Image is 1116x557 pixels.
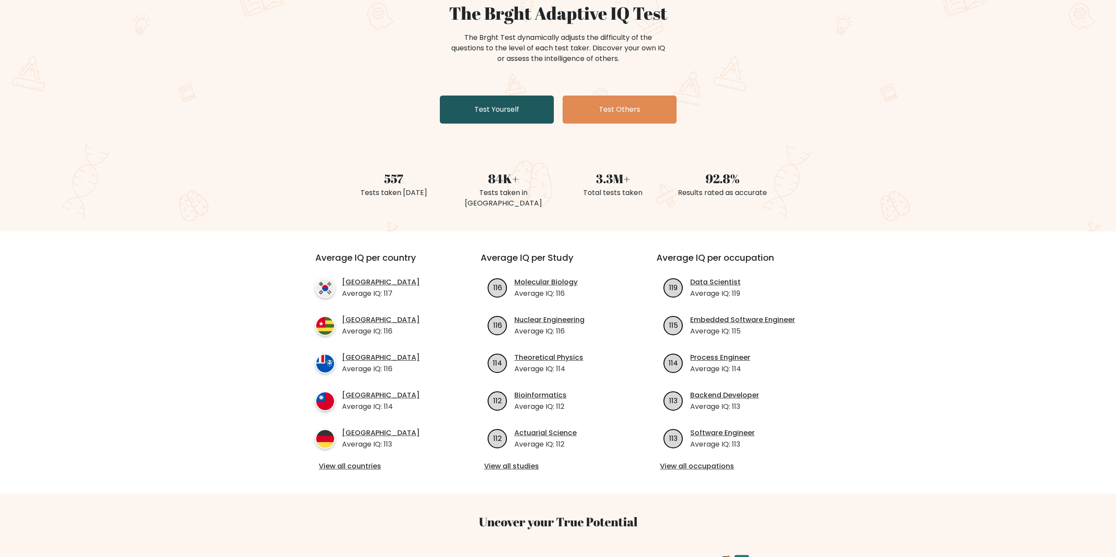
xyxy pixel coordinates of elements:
h3: Average IQ per Study [481,252,635,273]
a: Process Engineer [690,352,750,363]
a: View all occupations [660,461,808,472]
a: Bioinformatics [514,390,567,401]
a: Test Yourself [440,96,554,124]
div: Total tests taken [563,188,663,198]
a: Theoretical Physics [514,352,583,363]
div: 3.3M+ [563,169,663,188]
text: 113 [669,433,677,443]
p: Average IQ: 116 [514,326,585,337]
text: 112 [493,433,502,443]
a: Software Engineer [690,428,755,438]
a: Test Others [563,96,677,124]
a: [GEOGRAPHIC_DATA] [342,428,420,438]
text: 113 [669,395,677,405]
div: The Brght Test dynamically adjusts the difficulty of the questions to the level of each test take... [449,32,668,64]
text: 116 [493,320,502,330]
div: 92.8% [673,169,772,188]
a: Molecular Biology [514,277,578,287]
a: Data Scientist [690,277,741,287]
img: country [315,316,335,336]
a: [GEOGRAPHIC_DATA] [342,390,420,401]
p: Average IQ: 113 [690,439,755,450]
img: country [315,354,335,373]
p: Average IQ: 119 [690,288,741,299]
div: Tests taken in [GEOGRAPHIC_DATA] [454,188,553,209]
p: Average IQ: 117 [342,288,420,299]
p: Average IQ: 113 [342,439,420,450]
a: Backend Developer [690,390,759,401]
text: 115 [669,320,678,330]
text: 119 [669,282,677,292]
p: Average IQ: 112 [514,439,577,450]
div: 557 [344,169,443,188]
a: [GEOGRAPHIC_DATA] [342,352,420,363]
h3: Average IQ per country [315,252,449,273]
img: country [315,429,335,449]
h3: Uncover your True Potential [274,514,842,529]
img: country [315,391,335,411]
p: Average IQ: 116 [514,288,578,299]
a: [GEOGRAPHIC_DATA] [342,315,420,325]
a: Actuarial Science [514,428,577,438]
h1: The Brght Adaptive IQ Test [344,3,772,24]
p: Average IQ: 115 [690,326,795,337]
text: 114 [669,358,678,368]
div: Tests taken [DATE] [344,188,443,198]
h3: Average IQ per occupation [656,252,811,273]
p: Average IQ: 114 [690,364,750,374]
text: 114 [493,358,502,368]
img: country [315,278,335,298]
div: Results rated as accurate [673,188,772,198]
a: Nuclear Engineering [514,315,585,325]
a: Embedded Software Engineer [690,315,795,325]
p: Average IQ: 112 [514,401,567,412]
text: 116 [493,282,502,292]
p: Average IQ: 114 [342,401,420,412]
div: 84K+ [454,169,553,188]
p: Average IQ: 116 [342,326,420,337]
p: Average IQ: 116 [342,364,420,374]
p: Average IQ: 114 [514,364,583,374]
text: 112 [493,395,502,405]
a: View all countries [319,461,446,472]
a: [GEOGRAPHIC_DATA] [342,277,420,287]
p: Average IQ: 113 [690,401,759,412]
a: View all studies [484,461,632,472]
